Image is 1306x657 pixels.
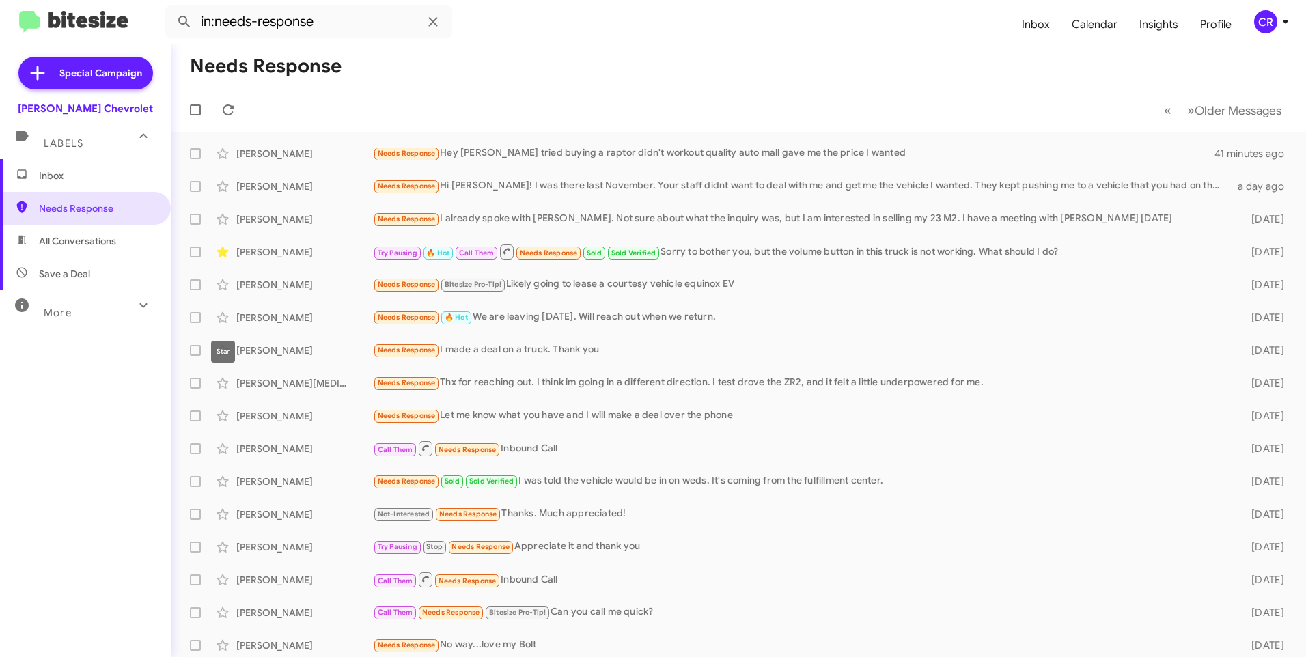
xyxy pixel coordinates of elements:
a: Profile [1189,5,1242,44]
div: 41 minutes ago [1214,147,1295,160]
div: [DATE] [1229,606,1295,619]
div: [DATE] [1229,344,1295,357]
span: Needs Response [378,214,436,223]
span: Call Them [378,576,413,585]
div: [PERSON_NAME] [236,344,373,357]
span: Call Them [459,249,495,257]
div: Can you call me quick? [373,604,1229,620]
span: Call Them [378,608,413,617]
span: Needs Response [422,608,480,617]
div: [PERSON_NAME] [236,409,373,423]
span: » [1187,102,1195,119]
span: Needs Response [378,477,436,486]
div: Likely going to lease a courtesy vehicle equinox EV [373,277,1229,292]
span: Needs Response [378,346,436,354]
div: [PERSON_NAME] [236,278,373,292]
span: Older Messages [1195,103,1281,118]
span: All Conversations [39,234,116,248]
div: [PERSON_NAME] [236,606,373,619]
div: [PERSON_NAME] [236,507,373,521]
span: Needs Response [439,445,497,454]
span: 🔥 Hot [445,313,468,322]
span: Sold Verified [611,249,656,257]
div: Inbound Call [373,571,1229,588]
div: I made a deal on a truck. Thank you [373,342,1229,358]
div: [PERSON_NAME] [236,573,373,587]
div: [DATE] [1229,278,1295,292]
div: Inbound Call [373,440,1229,457]
span: Needs Response [378,313,436,322]
div: Star [211,341,235,363]
div: [PERSON_NAME] [236,147,373,160]
a: Insights [1128,5,1189,44]
div: CR [1254,10,1277,33]
div: [DATE] [1229,507,1295,521]
div: [DATE] [1229,573,1295,587]
div: Hey [PERSON_NAME] tried buying a raptor didn't workout quality auto mall gave me the price I wanted [373,145,1214,161]
div: [PERSON_NAME] [236,639,373,652]
div: Appreciate it and thank you [373,539,1229,555]
div: [DATE] [1229,639,1295,652]
span: « [1164,102,1171,119]
span: Try Pausing [378,542,417,551]
span: Sold Verified [469,477,514,486]
div: a day ago [1229,180,1295,193]
div: [PERSON_NAME] [236,180,373,193]
h1: Needs Response [190,55,342,77]
span: Inbox [39,169,155,182]
div: [DATE] [1229,540,1295,554]
span: Call Them [378,445,413,454]
div: [PERSON_NAME] [236,540,373,554]
span: Sold [587,249,602,257]
div: [PERSON_NAME] [236,311,373,324]
div: [DATE] [1229,442,1295,456]
div: [PERSON_NAME] [236,212,373,226]
div: Thx for reaching out. I think im going in a different direction. I test drove the ZR2, and it fel... [373,375,1229,391]
div: [PERSON_NAME] [236,475,373,488]
span: Needs Response [39,201,155,215]
span: 🔥 Hot [426,249,449,257]
span: Needs Response [378,641,436,649]
div: Sorry to bother you, but the volume button in this truck is not working. What should I do? [373,243,1229,260]
div: No way...love my Bolt [373,637,1229,653]
div: [DATE] [1229,212,1295,226]
span: Needs Response [451,542,510,551]
span: Needs Response [520,249,578,257]
span: Needs Response [378,149,436,158]
div: I was told the vehicle would be in on weds. It's coming from the fulfillment center. [373,473,1229,489]
div: [PERSON_NAME] Chevrolet [18,102,153,115]
span: Save a Deal [39,267,90,281]
div: [DATE] [1229,311,1295,324]
span: Not-Interested [378,509,430,518]
button: Next [1179,96,1290,124]
div: [PERSON_NAME] [236,442,373,456]
input: Search [165,5,452,38]
span: Needs Response [378,280,436,289]
span: Labels [44,137,83,150]
span: Stop [426,542,443,551]
div: Hi [PERSON_NAME]! I was there last November. Your staff didnt want to deal with me and get me the... [373,178,1229,194]
button: CR [1242,10,1291,33]
span: Special Campaign [59,66,142,80]
div: [DATE] [1229,475,1295,488]
div: [DATE] [1229,245,1295,259]
a: Calendar [1061,5,1128,44]
div: [DATE] [1229,376,1295,390]
a: Inbox [1011,5,1061,44]
span: Bitesize Pro-Tip! [489,608,546,617]
span: More [44,307,72,319]
span: Needs Response [439,509,497,518]
div: Let me know what you have and I will make a deal over the phone [373,408,1229,423]
span: Sold [445,477,460,486]
div: [PERSON_NAME][MEDICAL_DATA] [236,376,373,390]
span: Needs Response [439,576,497,585]
nav: Page navigation example [1156,96,1290,124]
div: I already spoke with [PERSON_NAME]. Not sure about what the inquiry was, but I am interested in s... [373,211,1229,227]
button: Previous [1156,96,1180,124]
span: Bitesize Pro-Tip! [445,280,501,289]
div: Thanks. Much appreciated! [373,506,1229,522]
